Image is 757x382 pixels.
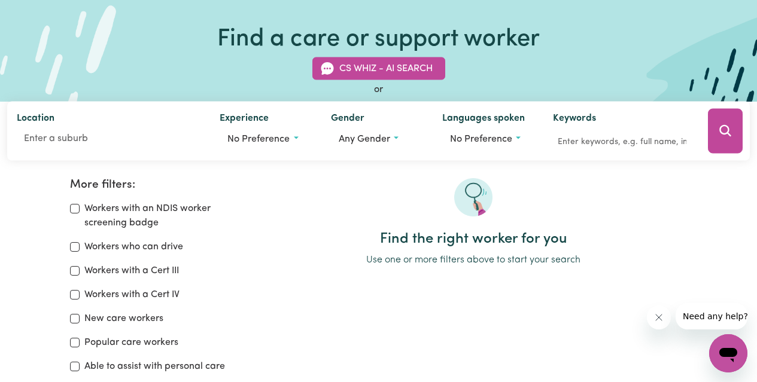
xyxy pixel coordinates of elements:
label: Workers with a Cert IV [84,288,180,302]
button: Search [708,109,743,154]
h2: Find the right worker for you [260,231,687,248]
div: or [7,82,750,97]
label: Location [17,111,54,128]
h2: More filters: [70,178,245,192]
iframe: Message from company [676,303,747,329]
label: Experience [220,111,269,128]
label: Workers with an NDIS worker screening badge [84,201,245,230]
input: Enter keywords, e.g. full name, interests [553,133,691,151]
span: No preference [450,135,512,144]
button: Worker language preferences [442,128,534,151]
span: No preference [227,135,290,144]
label: Workers who can drive [84,240,183,254]
p: Use one or more filters above to start your search [260,253,687,267]
label: Keywords [553,111,596,128]
iframe: Close message [647,305,671,329]
iframe: Button to launch messaging window [709,334,747,372]
label: Popular care workers [84,335,178,350]
input: Enter a suburb [17,128,200,149]
h1: Find a care or support worker [217,25,540,54]
label: Gender [331,111,364,128]
label: Workers with a Cert III [84,264,179,278]
label: Languages spoken [442,111,525,128]
button: Worker gender preference [331,128,423,151]
span: Any gender [339,135,390,144]
label: New care workers [84,311,163,326]
label: Able to assist with personal care [84,359,225,374]
button: Worker experience options [220,128,312,151]
span: Need any help? [7,8,72,18]
button: CS Whiz - AI Search [312,57,445,80]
